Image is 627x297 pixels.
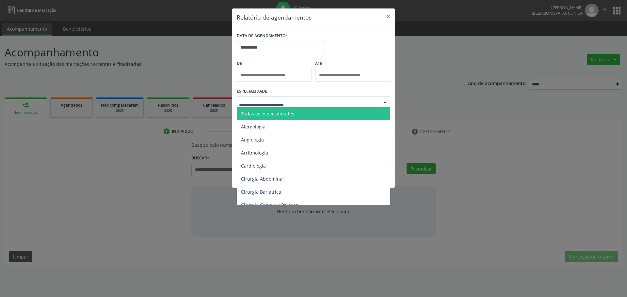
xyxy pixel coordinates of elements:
h5: Relatório de agendamentos [237,13,312,22]
label: ATÉ [315,59,390,69]
label: De [237,59,312,69]
span: Cirurgia Cabeça e Pescoço [241,202,298,208]
span: Arritmologia [241,150,268,156]
label: DATA DE AGENDAMENTO [237,31,288,41]
span: Todas as especialidades [241,111,294,117]
span: Alergologia [241,124,265,130]
span: Angiologia [241,137,264,143]
button: Close [382,8,395,24]
label: ESPECIALIDADE [237,86,267,97]
span: Cirurgia Bariatrica [241,189,281,195]
span: Cirurgia Abdominal [241,176,284,182]
span: Cardiologia [241,163,266,169]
